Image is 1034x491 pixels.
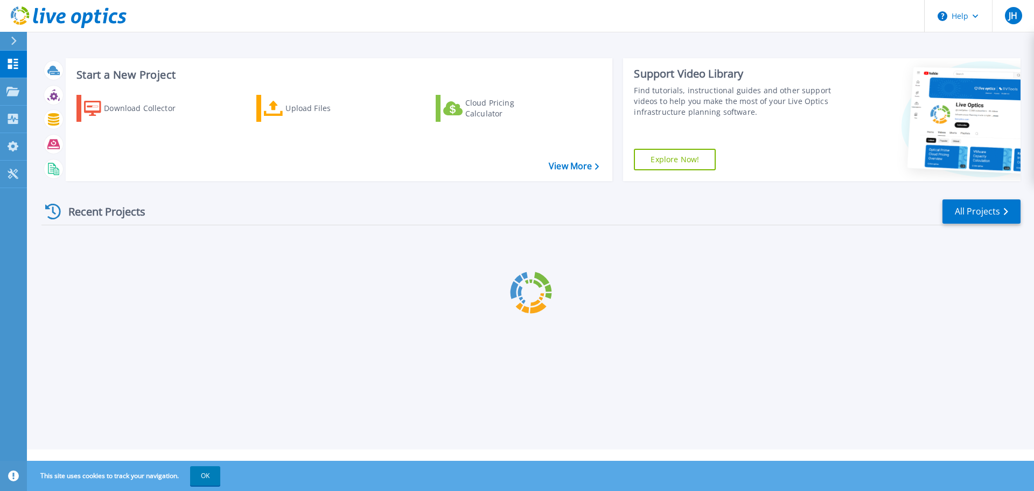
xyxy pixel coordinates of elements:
a: View More [549,161,599,171]
div: Recent Projects [41,198,160,225]
a: Download Collector [76,95,197,122]
div: Support Video Library [634,67,836,81]
a: Explore Now! [634,149,716,170]
span: This site uses cookies to track your navigation. [30,466,220,486]
a: Upload Files [256,95,376,122]
button: OK [190,466,220,486]
div: Cloud Pricing Calculator [465,98,551,119]
a: All Projects [942,199,1021,224]
div: Find tutorials, instructional guides and other support videos to help you make the most of your L... [634,85,836,117]
span: JH [1009,11,1017,20]
div: Download Collector [104,98,190,119]
a: Cloud Pricing Calculator [436,95,556,122]
h3: Start a New Project [76,69,599,81]
div: Upload Files [285,98,372,119]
